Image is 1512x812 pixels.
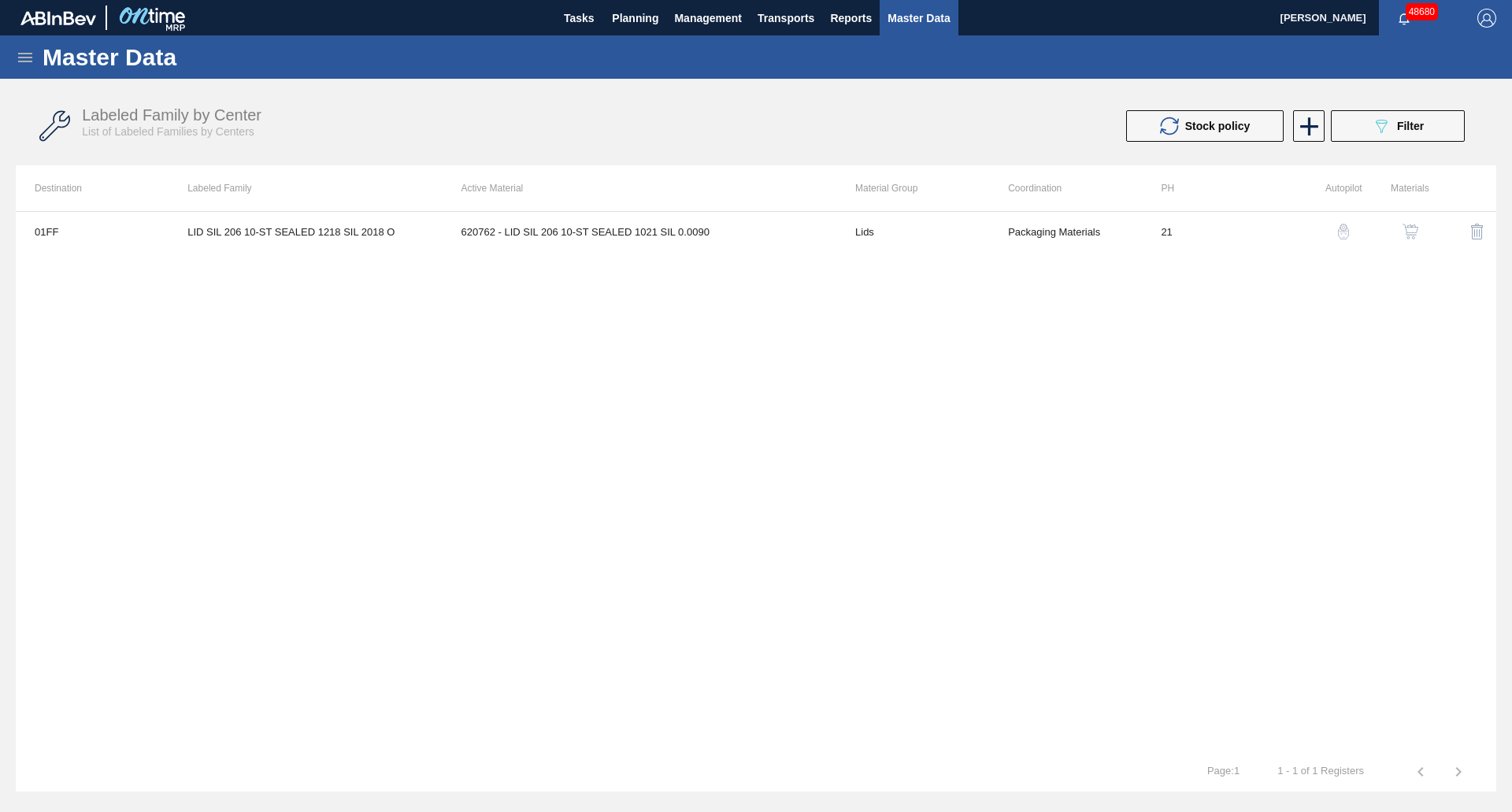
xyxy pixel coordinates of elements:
[1291,110,1323,142] div: New labeled family by center
[1126,110,1291,142] div: Update stock policy
[1362,165,1429,211] th: Materials
[1188,752,1258,777] td: Page : 1
[1142,165,1295,211] th: PH
[1370,213,1429,250] div: View Materials
[1477,9,1496,28] img: Logout
[443,212,836,251] td: 620762 - LID SIL 206 10-ST SEALED 1021 SIL 0.0090
[758,9,814,28] span: Transports
[989,165,1142,211] th: Coordination
[1258,752,1383,777] td: 1 - 1 of 1 Registers
[43,48,322,66] h1: Master Data
[1458,213,1496,250] button: delete-icon
[443,165,836,211] th: Active Material
[16,212,169,251] td: 01FF
[1325,213,1362,250] button: auto-pilot-icon
[1406,3,1438,20] span: 48680
[1379,7,1429,29] button: Notifications
[1323,110,1473,142] div: Filter labeled family by center
[1142,212,1295,251] td: 21
[836,212,989,251] td: Lids
[169,212,442,251] td: LID SIL 206 10-ST SEALED 1218 SIL 2018 O
[612,9,658,28] span: Planning
[82,125,254,138] span: List of Labeled Families by Centers
[1331,110,1465,142] button: Filter
[1392,213,1429,250] button: shopping-cart-icon
[674,9,742,28] span: Management
[169,165,442,211] th: Labeled Family
[1397,120,1424,132] span: Filter
[1468,222,1487,241] img: delete-icon
[989,212,1142,251] td: Packaging Materials
[1403,224,1418,239] img: shopping-cart-icon
[830,9,872,28] span: Reports
[16,165,169,211] th: Destination
[888,9,950,28] span: Master Data
[20,11,96,25] img: TNhmsLtSVTkK8tSr43FrP2fwEKptu5GPRR3wAAAABJRU5ErkJggg==
[1437,213,1496,250] div: Delete Labeled Family X Center
[836,165,989,211] th: Material Group
[1295,165,1362,211] th: Autopilot
[561,9,596,28] span: Tasks
[1336,224,1351,239] img: auto-pilot-icon
[1126,110,1284,142] button: Stock policy
[1303,213,1362,250] div: Autopilot Configuration
[82,106,261,124] span: Labeled Family by Center
[1185,120,1250,132] span: Stock policy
